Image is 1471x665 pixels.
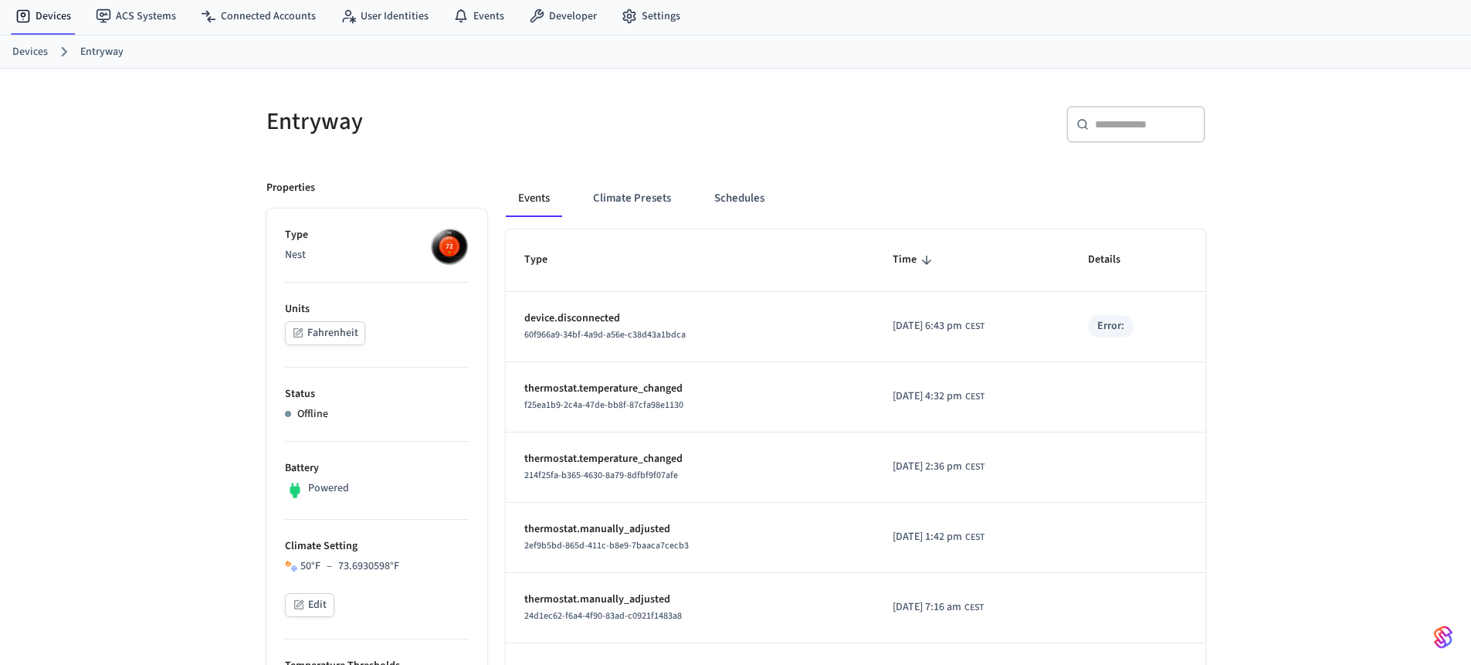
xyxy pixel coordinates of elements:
img: nest_learning_thermostat [430,227,469,266]
a: User Identities [328,2,441,30]
p: Units [285,301,469,317]
span: CEST [965,531,985,545]
p: Type [285,227,469,243]
p: Battery [285,460,469,477]
span: CEST [965,390,985,404]
p: thermostat.temperature_changed [524,381,856,397]
p: thermostat.manually_adjusted [524,592,856,608]
a: ACS Systems [83,2,188,30]
a: Devices [12,44,48,60]
p: Nest [285,247,469,263]
span: – [327,558,332,575]
p: Powered [308,480,349,497]
span: [DATE] 1:42 pm [893,529,962,545]
span: 2ef9b5bd-865d-411c-b8e9-7baaca7cecb3 [524,539,689,552]
span: 60f966a9-34bf-4a9d-a56e-c38d43a1bdca [524,328,686,341]
span: CEST [964,601,984,615]
a: Connected Accounts [188,2,328,30]
p: Climate Setting [285,538,469,555]
div: 50 °F 73.6930598 °F [300,558,399,575]
p: thermostat.manually_adjusted [524,521,856,538]
span: CEST [965,460,985,474]
p: Properties [266,180,315,196]
span: 24d1ec62-f6a4-4f90-83ad-c0921f1483a8 [524,609,682,623]
button: Events [506,180,562,217]
a: Developer [517,2,609,30]
div: Europe/Zagreb [893,318,985,334]
span: [DATE] 4:32 pm [893,388,962,405]
button: Fahrenheit [285,321,365,345]
button: Schedules [702,180,777,217]
span: Details [1088,248,1141,272]
button: Climate Presets [581,180,683,217]
p: Status [285,386,469,402]
div: Europe/Zagreb [893,388,985,405]
p: Offline [297,406,328,422]
span: [DATE] 2:36 pm [893,459,962,475]
div: Europe/Zagreb [893,599,984,616]
a: Events [441,2,517,30]
h5: Entryway [266,106,727,137]
div: Europe/Zagreb [893,459,985,475]
span: f25ea1b9-2c4a-47de-bb8f-87cfa98e1130 [524,399,683,412]
a: Entryway [80,44,124,60]
a: Settings [609,2,693,30]
span: Type [524,248,568,272]
a: Devices [3,2,83,30]
span: Time [893,248,937,272]
span: 214f25fa-b365-4630-8a79-8dfbf9f07afe [524,469,678,482]
div: Europe/Zagreb [893,529,985,545]
span: [DATE] 7:16 am [893,599,961,616]
p: thermostat.temperature_changed [524,451,856,467]
span: [DATE] 6:43 pm [893,318,962,334]
div: Error: [1097,318,1124,334]
img: SeamLogoGradient.69752ec5.svg [1434,625,1452,650]
img: Heat Cool [285,560,297,572]
p: device.disconnected [524,310,856,327]
button: Edit [285,593,334,617]
span: CEST [965,320,985,334]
